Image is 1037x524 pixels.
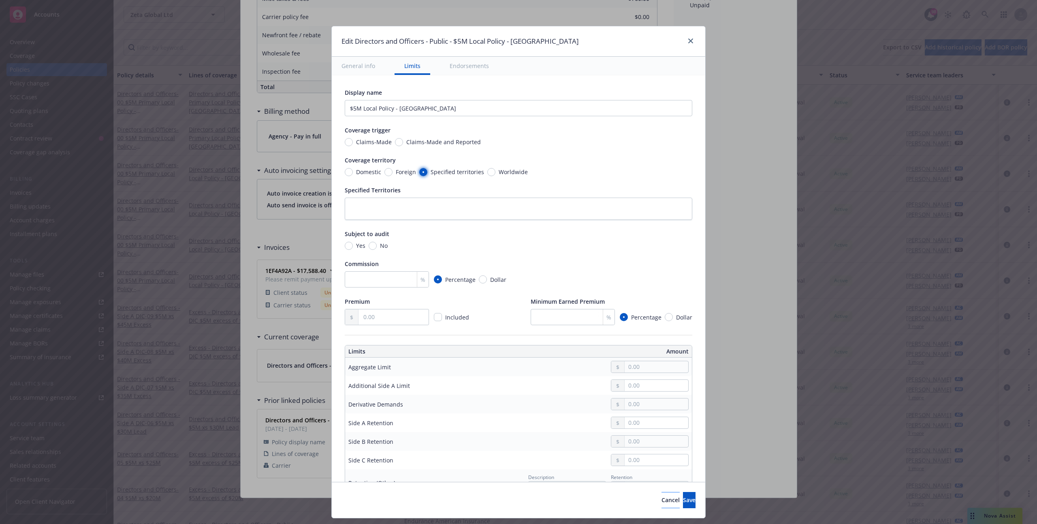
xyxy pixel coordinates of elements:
input: No [369,242,377,250]
span: Dollar [490,275,506,284]
span: Yes [356,241,365,250]
input: 0.00 [625,481,688,493]
input: 0.00 [625,361,688,373]
button: Cancel [661,492,680,508]
div: Retention (Other) [348,479,395,487]
input: 0.00 [625,417,688,428]
input: Claims-Made and Reported [395,138,403,146]
input: 0.00 [625,454,688,466]
span: Coverage territory [345,156,396,164]
span: Cancel [661,496,680,504]
button: Endorsements [440,57,499,75]
span: No [380,241,388,250]
div: Additional Side A Limit [348,381,410,390]
input: Yes [345,242,353,250]
span: Specified Territories [345,186,401,194]
span: Commission [345,260,379,268]
div: Side A Retention [348,419,393,427]
input: Claims-Made [345,138,353,146]
div: Derivative Demands [348,400,403,409]
th: Limits [345,345,484,358]
span: Coverage trigger [345,126,390,134]
span: % [420,275,425,284]
span: % [606,313,611,322]
span: Retention [611,474,632,481]
div: Aggregate Limit [348,363,391,371]
span: Claims-Made and Reported [406,138,481,146]
input: Percentage [434,275,442,283]
input: 0.00 [625,380,688,391]
span: Subject to audit [345,230,389,238]
span: Percentage [445,275,476,284]
input: Specified territories [419,168,427,176]
input: 0.00 [625,436,688,447]
input: Domestic [345,168,353,176]
span: Percentage [631,313,661,322]
input: 0.00 [625,398,688,410]
span: Included [445,313,469,321]
span: Domestic [356,168,381,176]
span: Foreign [396,168,416,176]
span: Worldwide [499,168,528,176]
input: Foreign [384,168,393,176]
span: Claims-Made [356,138,392,146]
input: Percentage [620,313,628,321]
button: General info [332,57,385,75]
span: Premium [345,298,370,305]
th: Amount [522,345,692,358]
span: Display name [345,89,382,96]
input: 0.00 [358,309,429,325]
button: Limits [395,57,430,75]
div: Side B Retention [348,437,393,446]
span: Minimum Earned Premium [531,298,605,305]
span: Specified territories [431,168,484,176]
input: Worldwide [487,168,495,176]
input: Dollar [479,275,487,283]
span: Description [528,474,554,481]
h1: Edit Directors and Officers - Public - $5M Local Policy - [GEOGRAPHIC_DATA] [341,36,579,47]
div: Side C Retention [348,456,393,464]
